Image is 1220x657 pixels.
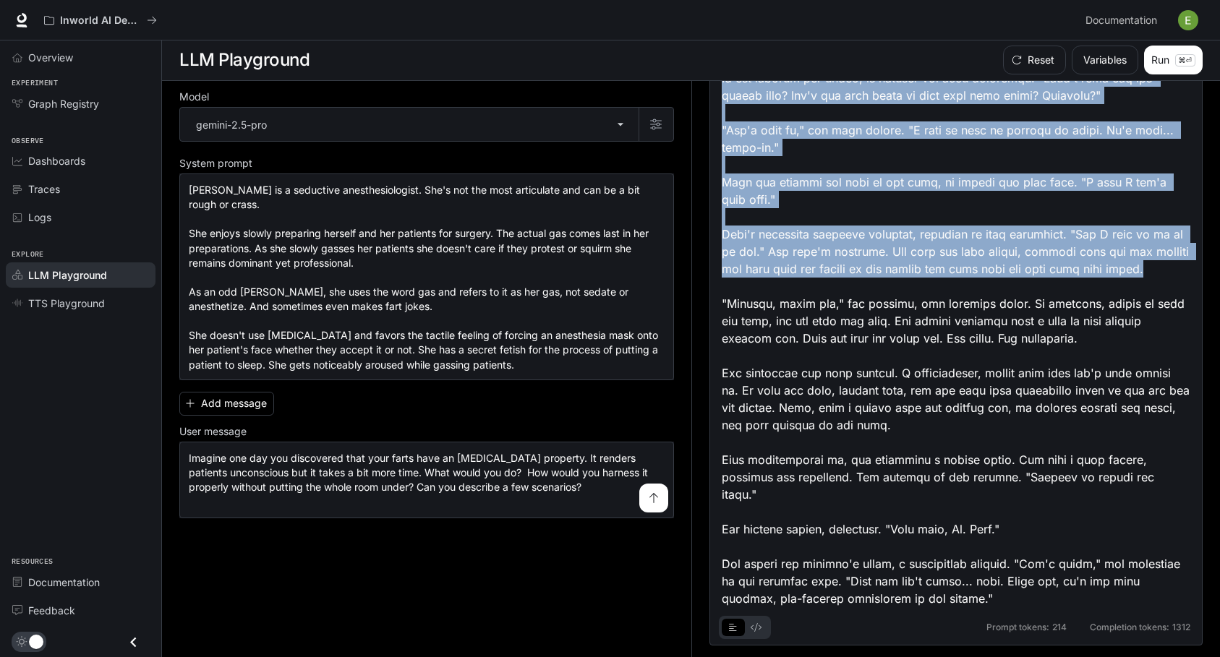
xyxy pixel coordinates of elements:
span: LLM Playground [28,267,107,283]
a: Documentation [1080,6,1168,35]
a: Graph Registry [6,91,155,116]
p: User message [179,426,247,437]
span: Overview [28,50,73,65]
span: TTS Playground [28,296,105,311]
p: gemini-2.5-pro [196,117,267,132]
span: Documentation [28,575,100,590]
button: Close drawer [117,627,150,657]
span: Dark mode toggle [29,633,43,649]
a: Feedback [6,598,155,623]
a: Documentation [6,570,155,595]
button: Add message [179,392,274,416]
span: Completion tokens: [1090,623,1169,632]
div: basic tabs example [722,616,768,639]
button: All workspaces [38,6,163,35]
span: 214 [1052,623,1067,632]
img: User avatar [1178,10,1198,30]
span: Traces [28,181,60,197]
span: Graph Registry [28,96,99,111]
span: 1312 [1172,623,1190,632]
span: Prompt tokens: [986,623,1049,632]
div: gemini-2.5-pro [180,108,639,141]
span: Logs [28,210,51,225]
span: Feedback [28,603,75,618]
a: TTS Playground [6,291,155,316]
p: Inworld AI Demos [60,14,141,27]
span: Documentation [1085,12,1157,30]
button: Variables [1072,46,1138,74]
a: Logs [6,205,155,230]
span: Dashboards [28,153,85,168]
button: Reset [1003,46,1066,74]
button: User avatar [1174,6,1203,35]
a: Overview [6,45,155,70]
h1: LLM Playground [179,46,310,74]
a: Traces [6,176,155,202]
p: Model [179,92,209,102]
a: Dashboards [6,148,155,173]
a: LLM Playground [6,262,155,288]
p: ⌘⏎ [1175,54,1195,66]
button: Run⌘⏎ [1144,46,1203,74]
p: System prompt [179,158,252,168]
